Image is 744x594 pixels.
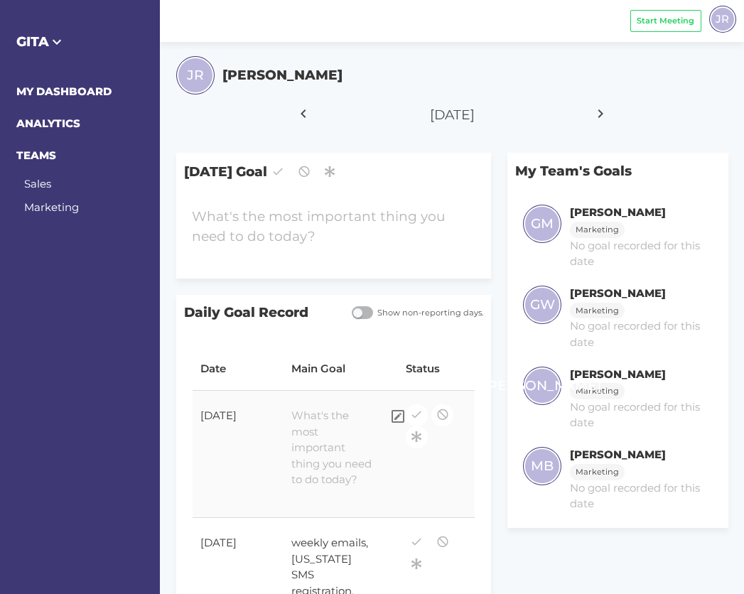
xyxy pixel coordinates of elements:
[16,85,112,98] a: MY DASHBOARD
[291,361,390,377] div: Main Goal
[176,295,344,331] span: Daily Goal Record
[530,295,555,315] span: GW
[570,286,666,300] h6: [PERSON_NAME]
[570,318,712,350] p: No goal recorded for this date
[570,448,666,461] h6: [PERSON_NAME]
[630,10,701,32] button: Start Meeting
[222,65,343,85] h5: [PERSON_NAME]
[576,466,619,478] span: Marketing
[570,303,625,316] a: Marketing
[531,456,554,476] span: MB
[531,214,554,234] span: GM
[570,383,625,396] a: Marketing
[16,32,144,52] h5: GITA
[570,238,712,270] p: No goal recorded for this date
[406,361,467,377] div: Status
[373,307,483,319] span: Show non-reporting days.
[24,177,51,190] a: Sales
[637,15,694,27] span: Start Meeting
[570,464,625,477] a: Marketing
[570,480,712,512] p: No goal recorded for this date
[187,65,204,85] span: JR
[570,222,625,235] a: Marketing
[193,391,284,518] td: [DATE]
[709,6,736,33] div: JR
[200,361,275,377] div: Date
[716,11,729,27] span: JR
[16,148,144,164] h6: TEAMS
[570,399,712,431] p: No goal recorded for this date
[570,205,666,219] h6: [PERSON_NAME]
[176,153,492,190] span: [DATE] Goal
[576,305,619,317] span: Marketing
[507,153,728,189] p: My Team's Goals
[576,224,619,236] span: Marketing
[483,376,601,396] span: [PERSON_NAME]
[16,117,80,130] a: ANALYTICS
[430,107,475,123] span: [DATE]
[24,200,79,214] a: Marketing
[570,367,666,381] h6: [PERSON_NAME]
